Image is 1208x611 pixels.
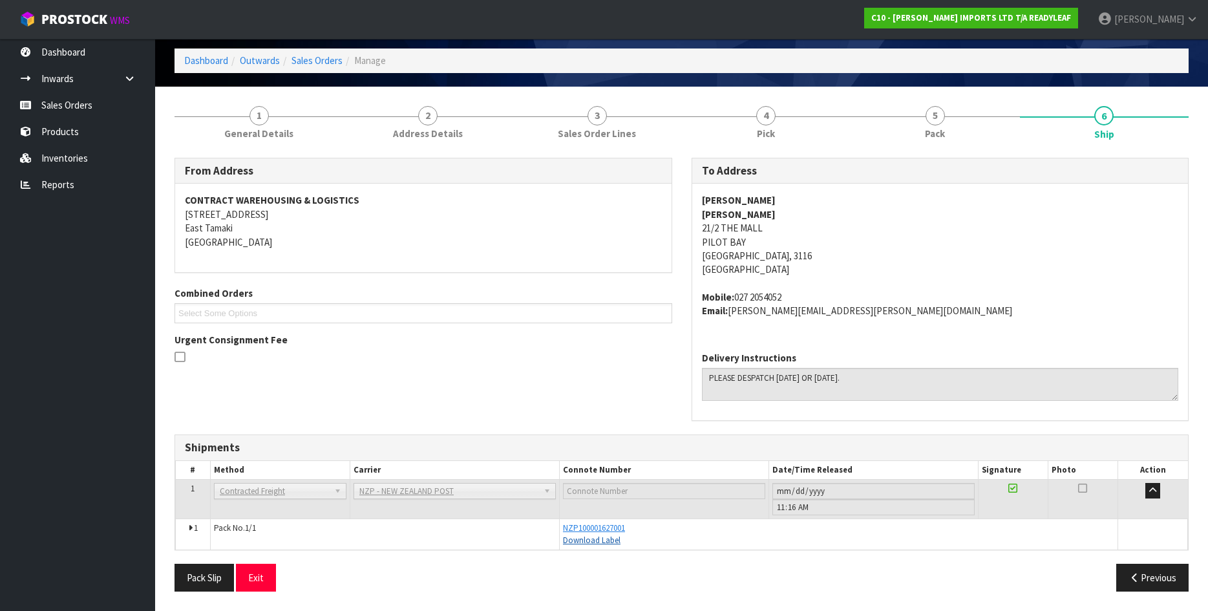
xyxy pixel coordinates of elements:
td: Pack No. [210,519,559,550]
label: Delivery Instructions [702,351,796,365]
span: Address Details [393,127,463,140]
th: Signature [978,461,1048,480]
h3: Shipments [185,442,1178,454]
strong: CONTRACT WAREHOUSING & LOGISTICS [185,194,359,206]
span: 6 [1094,106,1114,125]
span: 5 [926,106,945,125]
button: Pack Slip [175,564,234,592]
address: 21/2 THE MALL PILOT BAY [GEOGRAPHIC_DATA], 3116 [GEOGRAPHIC_DATA] [702,193,1179,277]
a: Outwards [240,54,280,67]
a: Sales Orders [291,54,343,67]
address: [STREET_ADDRESS] East Tamaki [GEOGRAPHIC_DATA] [185,193,662,249]
span: Manage [354,54,386,67]
span: 1 [194,522,198,533]
span: Sales Order Lines [558,127,636,140]
span: Pack [925,127,945,140]
input: Connote Number [563,483,765,499]
span: 3 [588,106,607,125]
h3: From Address [185,165,662,177]
h3: To Address [702,165,1179,177]
address: 027 2054052 [PERSON_NAME][EMAIL_ADDRESS][PERSON_NAME][DOMAIN_NAME] [702,290,1179,318]
span: [PERSON_NAME] [1114,13,1184,25]
strong: [PERSON_NAME] [702,208,776,220]
th: Method [210,461,350,480]
a: NZP100001627001 [563,522,625,533]
th: Action [1118,461,1187,480]
label: Combined Orders [175,286,253,300]
span: ProStock [41,11,107,28]
th: Photo [1048,461,1118,480]
small: WMS [110,14,130,27]
span: General Details [224,127,293,140]
strong: [PERSON_NAME] [702,194,776,206]
button: Exit [236,564,276,592]
span: 2 [418,106,438,125]
span: NZP - NEW ZEALAND POST [359,484,538,499]
th: # [176,461,211,480]
span: 1 [249,106,269,125]
span: Pick [757,127,775,140]
strong: mobile [702,291,734,303]
span: Contracted Freight [220,484,329,499]
th: Date/Time Released [768,461,978,480]
span: Ship [1094,127,1114,141]
th: Connote Number [559,461,768,480]
span: 1 [191,483,195,494]
button: Previous [1116,564,1189,592]
strong: email [702,305,728,317]
label: Urgent Consignment Fee [175,333,288,347]
span: 1/1 [245,522,256,533]
img: cube-alt.png [19,11,36,27]
span: Ship [175,148,1189,602]
span: 4 [756,106,776,125]
a: Dashboard [184,54,228,67]
strong: C10 - [PERSON_NAME] IMPORTS LTD T/A READYLEAF [871,12,1071,23]
th: Carrier [350,461,559,480]
a: Download Label [563,535,620,546]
